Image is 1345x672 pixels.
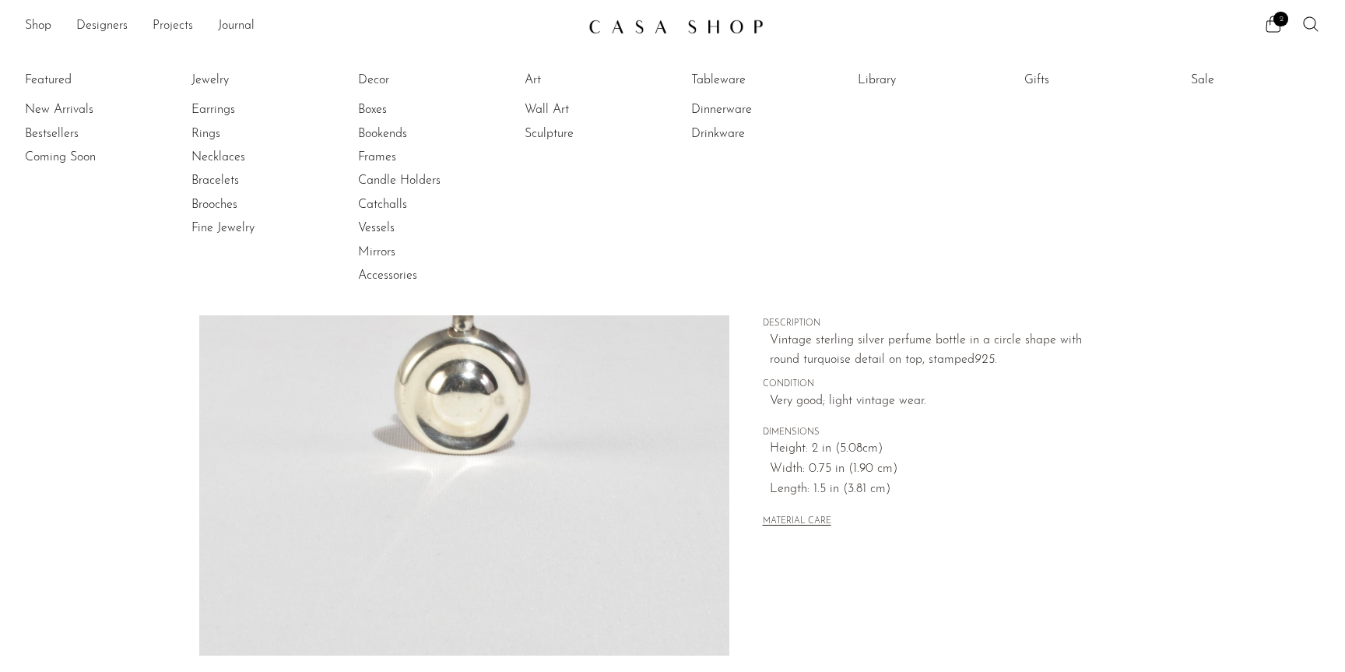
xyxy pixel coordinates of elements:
a: Bracelets [191,172,308,189]
ul: Jewelry [191,69,308,241]
ul: Library [858,69,975,98]
a: Coming Soon [25,149,142,166]
a: Candle Holders [358,172,475,189]
a: Catchalls [358,196,475,213]
a: Jewelry [191,72,308,89]
a: Brooches [191,196,308,213]
a: Bestsellers [25,125,142,142]
button: MATERIAL CARE [763,516,831,528]
a: Vessels [358,220,475,237]
a: Library [858,72,975,89]
a: Projects [153,16,193,37]
a: Rings [191,125,308,142]
a: Necklaces [191,149,308,166]
span: Height: 2 in (5.08cm) [770,439,1113,459]
a: Mirrors [358,244,475,261]
a: Frames [358,149,475,166]
span: 2 [1273,12,1288,26]
a: Art [525,72,641,89]
a: Accessories [358,267,475,284]
a: Earrings [191,101,308,118]
ul: Featured [25,98,142,169]
span: DESCRIPTION [763,317,1113,331]
a: Boxes [358,101,475,118]
a: Fine Jewelry [191,220,308,237]
a: Sale [1191,72,1308,89]
ul: NEW HEADER MENU [25,13,576,40]
a: Designers [76,16,128,37]
ul: Decor [358,69,475,288]
a: New Arrivals [25,101,142,118]
span: Length: 1.5 in (3.81 cm) [770,480,1113,500]
a: Drinkware [691,125,808,142]
ul: Gifts [1024,69,1141,98]
a: Journal [218,16,255,37]
a: Gifts [1024,72,1141,89]
a: Tableware [691,72,808,89]
a: Bookends [358,125,475,142]
a: Dinnerware [691,101,808,118]
span: DIMENSIONS [763,426,1113,440]
ul: Sale [1191,69,1308,98]
img: Turquoise Perfume Bottle [199,72,729,656]
span: Vintage sterling silver perfume bottle in a circle shape with round turquoise detail on top, stamped [770,334,1082,367]
span: Width: 0.75 in (1.90 cm) [770,459,1113,480]
span: Very good; light vintage wear. [770,392,1113,412]
a: Shop [25,16,51,37]
ul: Art [525,69,641,146]
a: Wall Art [525,101,641,118]
a: Decor [358,72,475,89]
em: 925. [975,354,997,366]
a: Sculpture [525,125,641,142]
ul: Tableware [691,69,808,146]
span: CONDITION [763,378,1113,392]
nav: Desktop navigation [25,13,576,40]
